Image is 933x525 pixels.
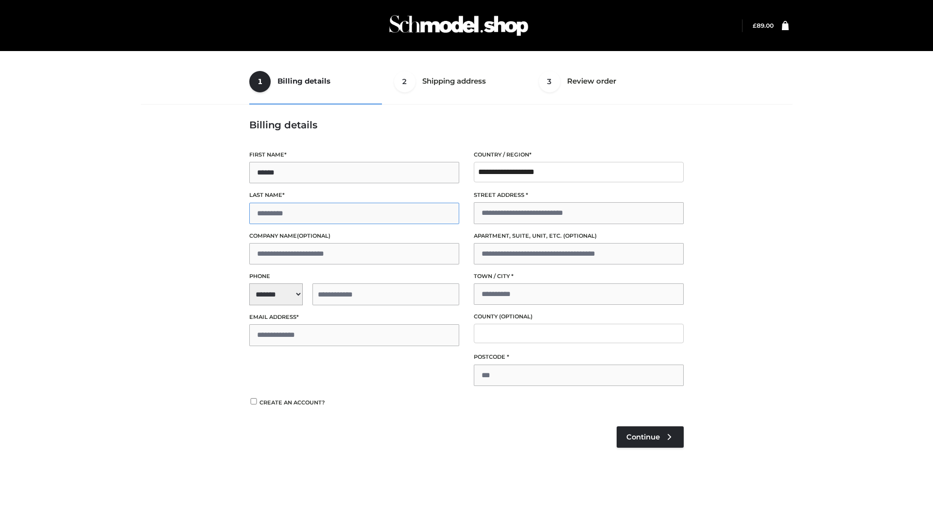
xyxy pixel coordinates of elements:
label: Company name [249,231,459,241]
a: £89.00 [753,22,774,29]
span: (optional) [563,232,597,239]
span: £ [753,22,757,29]
label: County [474,312,684,321]
bdi: 89.00 [753,22,774,29]
span: Create an account? [259,399,325,406]
label: Town / City [474,272,684,281]
label: Phone [249,272,459,281]
img: Schmodel Admin 964 [386,6,532,45]
h3: Billing details [249,119,684,131]
input: Create an account? [249,398,258,404]
label: Apartment, suite, unit, etc. [474,231,684,241]
span: Continue [626,433,660,441]
label: Street address [474,191,684,200]
span: (optional) [297,232,330,239]
label: Email address [249,313,459,322]
label: First name [249,150,459,159]
label: Country / Region [474,150,684,159]
span: (optional) [499,313,533,320]
label: Postcode [474,352,684,362]
label: Last name [249,191,459,200]
a: Continue [617,426,684,448]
